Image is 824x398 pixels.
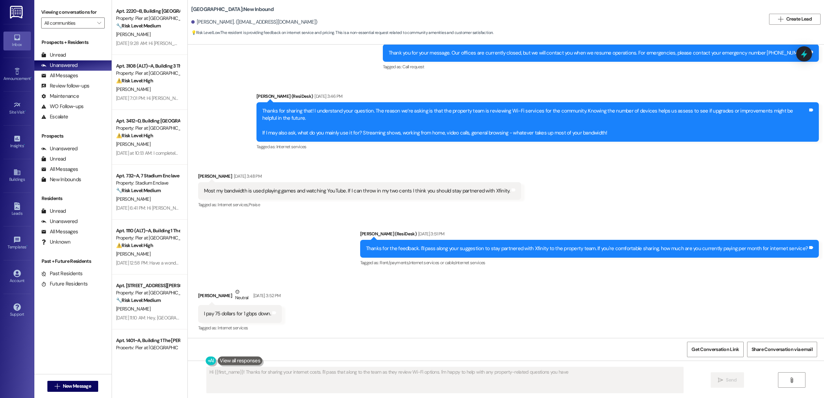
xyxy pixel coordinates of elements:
div: All Messages [41,166,78,173]
div: [DATE] 3:46 PM [313,93,342,100]
div: Property: Pier at [GEOGRAPHIC_DATA] [116,15,180,22]
div: [PERSON_NAME] (ResiDesk) [256,93,819,102]
div: Unread [41,155,66,163]
div: All Messages [41,72,78,79]
span: : The resident is providing feedback on internet service and pricing. This is a non-essential req... [191,29,493,36]
div: [PERSON_NAME]. ([EMAIL_ADDRESS][DOMAIN_NAME]) [191,19,318,26]
a: Buildings [3,166,31,185]
div: [DATE] 11:10 AM: Hey, [GEOGRAPHIC_DATA]! I see 4 pending work orders for your unit, including the... [116,315,762,321]
div: Unanswered [41,62,78,69]
div: Apt. 3412~D, Building [GEOGRAPHIC_DATA][PERSON_NAME] [116,117,180,125]
span: [PERSON_NAME] [116,306,150,312]
a: Templates • [3,234,31,253]
span: • [24,142,25,147]
div: [DATE] 3:52 PM [252,292,281,299]
div: Future Residents [41,280,88,288]
span: • [25,109,26,114]
div: [DATE] 12:58 PM: Have a wonderful day! [116,260,195,266]
span: New Message [63,383,91,390]
div: Tagged as: [198,323,282,333]
span: [PERSON_NAME] [116,251,150,257]
span: Internet services [218,325,248,331]
div: Thanks for the feedback. I'll pass along your suggestion to stay partnered with Xfinity to the pr... [366,245,808,252]
div: I pay 75 dollars for 1 gbps down. [204,310,271,317]
div: Prospects + Residents [34,39,112,46]
div: Most my bandwidth is used playing games and watching YouTube. If I can throw in my two cents I th... [204,187,510,195]
div: Unanswered [41,145,78,152]
input: All communities [44,17,94,28]
i:  [778,16,783,22]
a: Site Visit • [3,99,31,118]
img: ResiDesk Logo [10,6,24,19]
span: Create Lead [786,15,812,23]
div: Unread [41,208,66,215]
div: [PERSON_NAME] (ResiDesk) [360,230,819,240]
span: Share Conversation via email [752,346,813,353]
span: Internet services [455,260,485,266]
div: Apt. 1110 (ALT)~A, Building 1 The [PERSON_NAME] [116,227,180,234]
span: Internet services or cable , [409,260,455,266]
div: Thanks for sharing that! I understand your question. The reason we’re asking is that the property... [262,107,808,137]
strong: 💡 Risk Level: Low [191,30,220,35]
div: All Messages [41,228,78,235]
span: Praise [249,202,260,208]
span: Get Conversation Link [691,346,739,353]
div: Unknown [41,238,70,246]
div: Property: Pier at [GEOGRAPHIC_DATA] [116,70,180,77]
div: Apt. [STREET_ADDRESS][PERSON_NAME] [116,282,180,289]
a: Support [3,301,31,320]
div: Past Residents [41,270,83,277]
button: New Message [47,381,98,392]
span: [PERSON_NAME] [116,86,150,92]
div: Unread [41,51,66,59]
div: Unanswered [41,218,78,225]
span: Internet services , [218,202,248,208]
a: Account [3,268,31,286]
div: Property: Pier at [GEOGRAPHIC_DATA] [116,289,180,296]
strong: ⚠️ Risk Level: High [116,242,153,248]
span: Rent/payments , [380,260,409,266]
div: Tagged as: [383,62,819,72]
strong: ⚠️ Risk Level: High [116,78,153,84]
div: [PERSON_NAME] [198,173,521,182]
div: [PERSON_NAME] [198,288,282,305]
span: [PERSON_NAME] [116,31,150,37]
div: Apt. 2220~B, Building [GEOGRAPHIC_DATA][PERSON_NAME] [116,8,180,15]
div: [DATE] 3:51 PM [416,230,445,237]
div: Past + Future Residents [34,258,112,265]
div: WO Follow-ups [41,103,83,110]
div: Property: Pier at [GEOGRAPHIC_DATA] [116,234,180,242]
div: Maintenance [41,93,79,100]
div: New Inbounds [41,176,81,183]
div: Apt. 732~A, 7 Stadium Enclave [116,172,180,179]
i:  [789,377,794,383]
div: Neutral [234,288,250,303]
div: Tagged as: [198,200,521,210]
div: Property: Stadium Enclave [116,179,180,187]
button: Create Lead [769,14,821,25]
strong: ⚠️ Risk Level: High [116,132,153,139]
strong: 🔧 Risk Level: Medium [116,23,161,29]
a: Leads [3,200,31,219]
div: Apt. 3108 (ALT)~A, Building 3 The [PERSON_NAME] [116,62,180,70]
a: Insights • [3,133,31,151]
div: Prospects [34,132,112,140]
div: [DATE] 6:41 PM: Hi [PERSON_NAME]! I checked and there’s an active work order for the washer under... [116,205,742,211]
strong: 🔧 Risk Level: Medium [116,187,161,194]
div: Thank you for your message. Our offices are currently closed, but we will contact you when we res... [389,49,808,57]
span: Call request [402,64,424,70]
span: Internet services [276,144,307,150]
div: [DATE] 3:48 PM [232,173,262,180]
div: Property: Pier at [GEOGRAPHIC_DATA] [116,344,180,351]
strong: 🔧 Risk Level: Medium [116,297,161,303]
span: • [26,244,27,248]
i:  [97,20,101,26]
div: Residents [34,195,112,202]
i:  [718,377,723,383]
span: Send [726,376,736,384]
span: [PERSON_NAME] [116,141,150,147]
div: Property: Pier at [GEOGRAPHIC_DATA] [116,125,180,132]
button: Share Conversation via email [747,342,817,357]
button: Get Conversation Link [687,342,743,357]
div: Review follow-ups [41,82,89,90]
